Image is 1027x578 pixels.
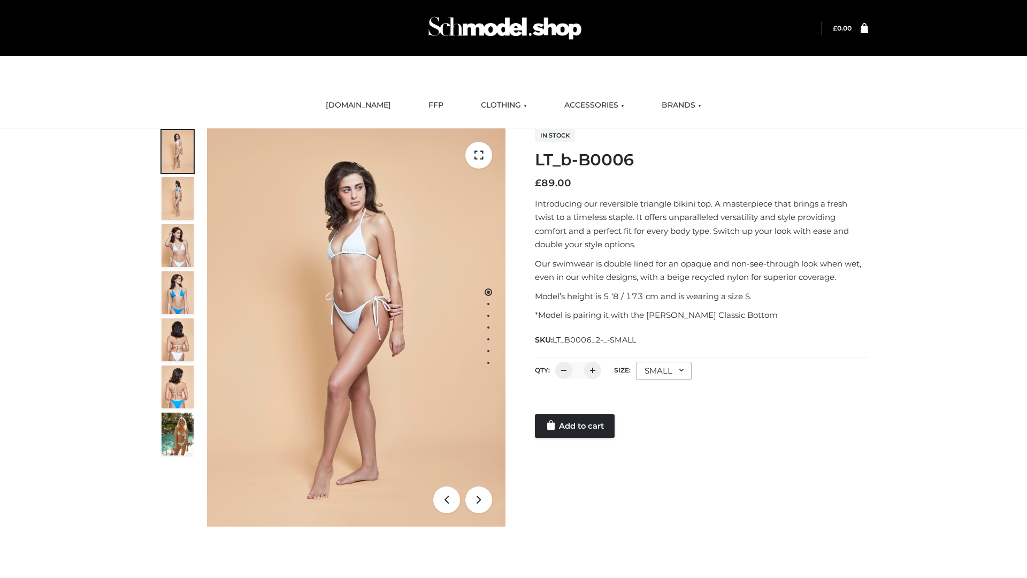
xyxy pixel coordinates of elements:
[654,94,709,117] a: BRANDS
[535,257,868,284] p: Our swimwear is double lined for an opaque and non-see-through look when wet, even in our white d...
[535,177,541,189] span: £
[207,128,505,527] img: ArielClassicBikiniTop_CloudNine_AzureSky_OW114ECO_1
[535,150,868,170] h1: LT_b-B0006
[162,318,194,361] img: ArielClassicBikiniTop_CloudNine_AzureSky_OW114ECO_7-scaled.jpg
[162,413,194,455] img: Arieltop_CloudNine_AzureSky2.jpg
[162,130,194,173] img: ArielClassicBikiniTop_CloudNine_AzureSky_OW114ECO_1-scaled.jpg
[535,129,575,142] span: In stock
[535,366,550,374] label: QTY:
[535,197,868,252] p: Introducing our reversible triangle bikini top. A masterpiece that brings a fresh twist to a time...
[162,224,194,267] img: ArielClassicBikiniTop_CloudNine_AzureSky_OW114ECO_3-scaled.jpg
[833,24,852,32] a: £0.00
[614,366,631,374] label: Size:
[833,24,837,32] span: £
[473,94,535,117] a: CLOTHING
[535,308,868,322] p: *Model is pairing it with the [PERSON_NAME] Classic Bottom
[420,94,451,117] a: FFP
[833,24,852,32] bdi: 0.00
[535,290,868,303] p: Model’s height is 5 ‘8 / 173 cm and is wearing a size S.
[556,94,632,117] a: ACCESSORIES
[535,177,571,189] bdi: 89.00
[318,94,399,117] a: [DOMAIN_NAME]
[535,414,615,438] a: Add to cart
[425,7,585,49] img: Schmodel Admin 964
[162,366,194,408] img: ArielClassicBikiniTop_CloudNine_AzureSky_OW114ECO_8-scaled.jpg
[553,335,636,345] span: LT_B0006_2-_-SMALL
[162,271,194,314] img: ArielClassicBikiniTop_CloudNine_AzureSky_OW114ECO_4-scaled.jpg
[535,333,637,346] span: SKU:
[162,177,194,220] img: ArielClassicBikiniTop_CloudNine_AzureSky_OW114ECO_2-scaled.jpg
[636,362,692,380] div: SMALL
